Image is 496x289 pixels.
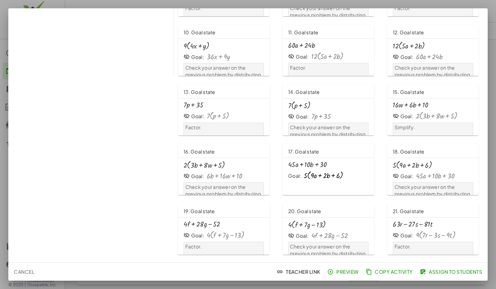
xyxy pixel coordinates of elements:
a: 16. Goal stateGoal:Check your answer on the previous problem by distributing the number back into... [178,144,274,195]
div: Goal: [191,173,204,180]
span: 11. Goal state [288,29,319,35]
p: Factor. [290,64,367,71]
div: Goal: [288,173,301,179]
div: Goal: [400,232,413,239]
p: Factor. [395,243,472,250]
p: Check your answer on the previous problem by distributing the number back into the expression. [185,184,263,211]
i: Goal State is hidden. [288,53,294,60]
a: 15. Goal stateGoal:Simplify. [387,84,484,135]
span: 20. Goal state [288,208,321,214]
button: Preview [326,265,362,278]
span: 18. Goal state [393,148,425,155]
span: 16. Goal state [184,148,215,155]
div: Goal: [296,53,309,60]
a: 21. Goal stateGoal:Factor. [387,203,484,255]
button: Copy Activity [364,265,416,278]
div: Goal: [191,54,204,61]
button: Assign to Students [418,265,485,278]
i: Goal State is hidden. [393,173,399,179]
div: Goal: [400,54,413,61]
div: Goal: [296,113,309,120]
i: Goal State is hidden. [184,173,190,179]
a: 19. Goal stateGoal:Factor. [178,203,274,255]
span: Cancel [14,269,34,275]
i: Goal State is hidden. [184,54,190,60]
a: 18. Goal stateGoal:Check your answer on the previous problem by distributing the number back into... [387,144,484,195]
p: Check your answer on the previous problem by distributing the number back into the expression. [395,64,472,92]
span: 17. Goal state [288,148,319,155]
p: Check your answer on the previous problem by distributing the number back into the expression. [185,64,263,92]
span: Copy Activity [367,269,413,275]
p: Factor. [395,5,472,12]
a: 13. Goal stateGoal:Factor. [178,84,274,135]
i: Goal State is hidden. [288,113,294,120]
p: Factor. [185,124,263,131]
a: 14. Goal stateGoal:Check your answer on the previous problem by distributing the number back into... [283,84,379,135]
i: Goal State is hidden. [393,54,399,60]
a: 20. Goal stateGoal:Check your answer on the previous problem by distributing the number back into... [283,203,379,255]
span: 13. Goal state [184,89,215,95]
span: 12. Goal state [393,29,424,35]
button: Teacher Link [275,265,323,278]
a: 10. Goal stateGoal:Check your answer on the previous problem by distributing the number back into... [178,25,274,76]
p: Check your answer on the previous problem by distributing the number back into the expression. [290,124,367,152]
span: 10. Goal state [184,29,216,35]
i: Goal State is hidden. [288,233,294,239]
span: 14. Goal state [288,89,320,95]
a: 11. Goal stateGoal:Factor. [283,25,379,76]
p: Check your answer on the previous problem by distributing the number back into the expression. [290,243,367,271]
p: Check your answer on the previous problem by distributing the number back into the expression. [395,184,472,211]
p: Factor. [185,5,263,12]
a: 17. Goal stateGoal: [283,144,379,195]
p: Factor. [185,243,263,250]
i: Goal State is hidden. [393,232,399,238]
div: Goal: [296,233,309,239]
div: Goal: [191,232,204,239]
div: Goal: [400,113,413,120]
i: Goal State is hidden. [393,113,399,119]
button: Cancel [11,265,37,278]
p: Simplify. [395,124,472,131]
span: Assign to Students [421,269,482,275]
div: Goal: [191,113,204,120]
span: 21. Goal state [393,208,424,214]
div: Goal: [400,173,413,180]
span: 15. Goal state [393,89,425,95]
i: Goal State is hidden. [184,232,190,238]
i: Goal State is hidden. [184,113,190,119]
span: Preview [329,269,359,275]
span: 19. Goal state [184,208,215,214]
a: 12. Goal stateGoal:Check your answer on the previous problem by distributing the number back into... [387,25,484,76]
span: Teacher Link [278,269,320,275]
